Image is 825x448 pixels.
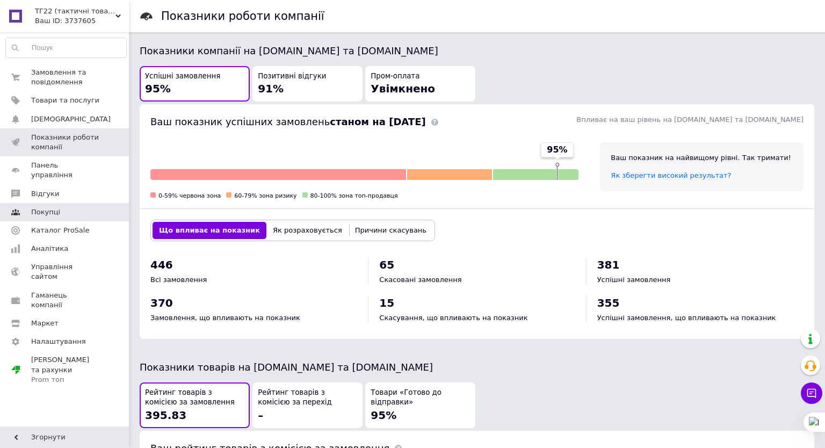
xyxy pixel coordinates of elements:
[150,258,173,271] span: 446
[576,115,804,124] span: Впливає на ваш рівень на [DOMAIN_NAME] та [DOMAIN_NAME]
[31,355,99,385] span: [PERSON_NAME] та рахунки
[35,6,115,16] span: ТГ22 (тактичні товари)
[371,388,470,408] span: Товари «Готово до відправки»
[31,133,99,152] span: Показники роботи компанії
[145,82,171,95] span: 95%
[234,192,296,199] span: 60-79% зона ризику
[150,276,207,284] span: Всі замовлення
[140,66,250,102] button: Успішні замовлення95%
[379,297,394,309] span: 15
[31,291,99,310] span: Гаманець компанії
[597,314,776,322] span: Успішні замовлення, що впливають на показник
[31,189,59,199] span: Відгуки
[31,226,89,235] span: Каталог ProSale
[158,192,221,199] span: 0-59% червона зона
[161,10,324,23] h1: Показники роботи компанії
[611,153,793,163] div: Ваш показник на найвищому рівні. Так тримати!
[258,409,263,422] span: –
[31,161,99,180] span: Панель управління
[258,82,284,95] span: 91%
[35,16,129,26] div: Ваш ID: 3737605
[252,66,363,102] button: Позитивні відгуки91%
[145,71,220,82] span: Успішні замовлення
[31,337,86,346] span: Налаштування
[31,96,99,105] span: Товари та послуги
[31,262,99,281] span: Управління сайтом
[597,258,620,271] span: 381
[349,222,433,239] button: Причини скасувань
[371,71,419,82] span: Пром-оплата
[371,82,435,95] span: Увімкнено
[330,116,425,127] b: станом на [DATE]
[153,222,266,239] button: Що впливає на показник
[145,409,186,422] span: 395.83
[371,409,396,422] span: 95%
[379,276,461,284] span: Скасовані замовлення
[611,171,731,179] a: Як зберегти високий результат?
[801,382,822,404] button: Чат з покупцем
[31,244,68,254] span: Аналітика
[258,71,326,82] span: Позитивні відгуки
[6,38,126,57] input: Пошук
[258,388,357,408] span: Рейтинг товарів з комісією за перехід
[145,388,244,408] span: Рейтинг товарів з комісією за замовлення
[31,114,111,124] span: [DEMOGRAPHIC_DATA]
[150,297,173,309] span: 370
[31,319,59,328] span: Маркет
[31,68,99,87] span: Замовлення та повідомлення
[597,297,620,309] span: 355
[31,375,99,385] div: Prom топ
[365,382,475,428] button: Товари «Готово до відправки»95%
[310,192,398,199] span: 80-100% зона топ-продавця
[379,314,527,322] span: Скасування, що впливають на показник
[379,258,394,271] span: 65
[365,66,475,102] button: Пром-оплатаУвімкнено
[150,116,426,127] span: Ваш показник успішних замовлень
[140,362,433,373] span: Показники товарів на [DOMAIN_NAME] та [DOMAIN_NAME]
[597,276,671,284] span: Успішні замовлення
[252,382,363,428] button: Рейтинг товарів з комісією за перехід–
[266,222,349,239] button: Як розраховується
[140,382,250,428] button: Рейтинг товарів з комісією за замовлення395.83
[31,207,60,217] span: Покупці
[140,45,438,56] span: Показники компанії на [DOMAIN_NAME] та [DOMAIN_NAME]
[547,144,567,156] span: 95%
[150,314,300,322] span: Замовлення, що впливають на показник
